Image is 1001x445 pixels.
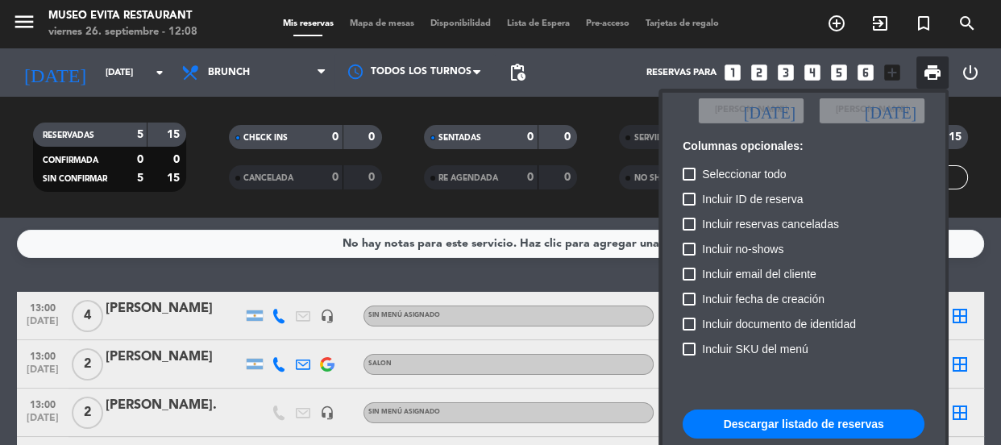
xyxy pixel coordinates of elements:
span: Incluir SKU del menú [702,339,808,359]
i: [DATE] [744,102,795,119]
span: Incluir documento de identidad [702,314,856,334]
span: Incluir no-shows [702,239,783,259]
span: [PERSON_NAME] [836,103,908,118]
span: Incluir ID de reserva [702,189,803,209]
button: Descargar listado de reservas [683,410,924,439]
span: [PERSON_NAME] [715,103,787,118]
span: Seleccionar todo [702,164,786,184]
span: Incluir email del cliente [702,264,816,284]
i: [DATE] [865,102,916,119]
h6: Columnas opcionales: [683,139,924,153]
span: Incluir fecha de creación [702,289,824,309]
span: Incluir reservas canceladas [702,214,839,234]
span: print [923,63,942,82]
